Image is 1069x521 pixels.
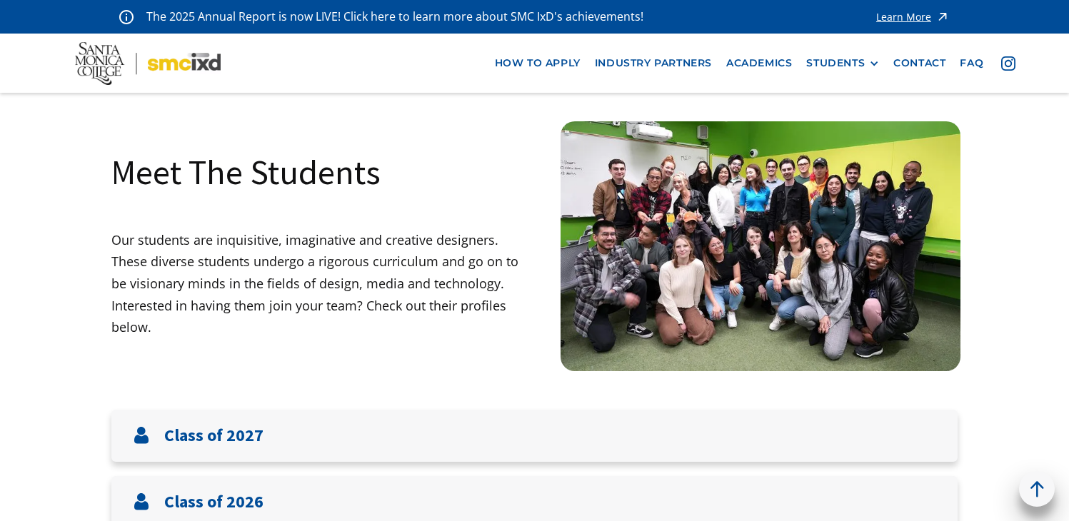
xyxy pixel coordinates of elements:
[146,7,645,26] p: The 2025 Annual Report is now LIVE! Click here to learn more about SMC IxD's achievements!
[111,150,381,194] h1: Meet The Students
[164,492,264,512] h3: Class of 2026
[488,50,588,76] a: how to apply
[75,42,221,85] img: Santa Monica College - SMC IxD logo
[133,493,150,510] img: User icon
[806,57,879,69] div: STUDENTS
[876,7,950,26] a: Learn More
[886,50,953,76] a: contact
[953,50,990,76] a: faq
[1019,471,1055,507] a: back to top
[876,12,931,22] div: Learn More
[719,50,799,76] a: Academics
[111,229,535,338] p: Our students are inquisitive, imaginative and creative designers. These diverse students undergo ...
[588,50,719,76] a: industry partners
[935,7,950,26] img: icon - arrow - alert
[133,427,150,444] img: User icon
[1001,56,1015,71] img: icon - instagram
[164,425,264,446] h3: Class of 2027
[561,121,960,370] img: Santa Monica College IxD Students engaging with industry
[119,9,134,24] img: icon - information - alert
[806,57,865,69] div: STUDENTS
